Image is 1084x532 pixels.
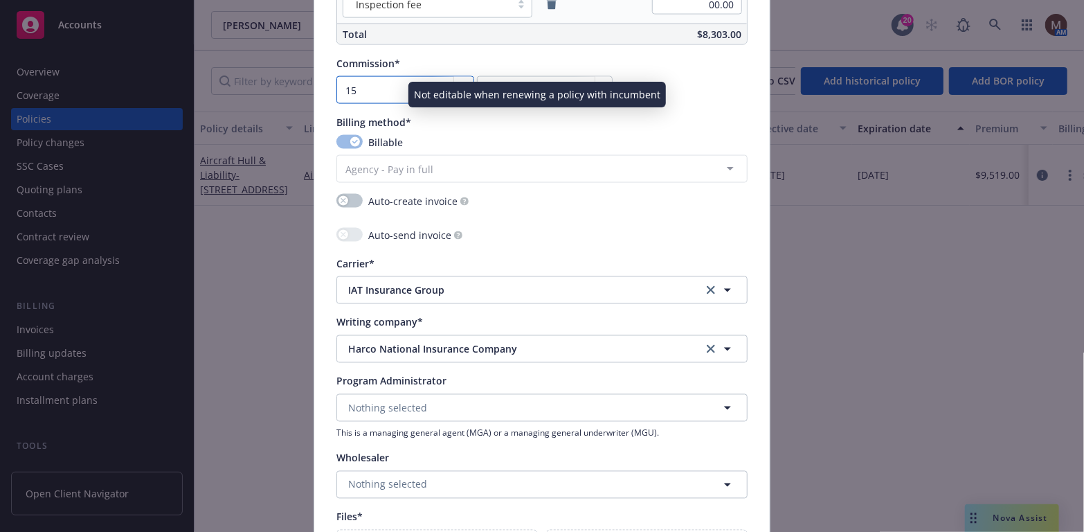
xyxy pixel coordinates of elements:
span: Nothing selected [348,477,427,492]
span: $8,303.00 [697,28,741,41]
span: Auto-send invoice [368,228,451,242]
span: Auto-create invoice [368,194,458,209]
span: Billing method* [336,116,411,129]
span: Writing company* [336,316,423,329]
span: Commission* [336,57,400,70]
a: clear selection [703,282,719,299]
span: This is a managing general agent (MGA) or a managing general underwriter (MGU). [336,427,748,439]
span: Total [343,28,367,41]
button: Harco National Insurance Companyclear selection [336,335,748,363]
button: Nothing selected [336,471,748,499]
button: IAT Insurance Groupclear selection [336,276,748,304]
span: Nothing selected [348,401,427,416]
a: clear selection [703,341,719,357]
button: Nothing selected [336,394,748,422]
span: Program Administrator [336,375,446,388]
div: Billable [336,135,748,150]
span: Carrier* [336,257,374,270]
span: Billing method*BillableAgency - Pay in full [336,115,748,183]
span: Files* [336,511,363,524]
span: IAT Insurance Group [348,283,682,298]
span: Wholesaler [336,452,389,465]
span: Harco National Insurance Company [348,342,682,357]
